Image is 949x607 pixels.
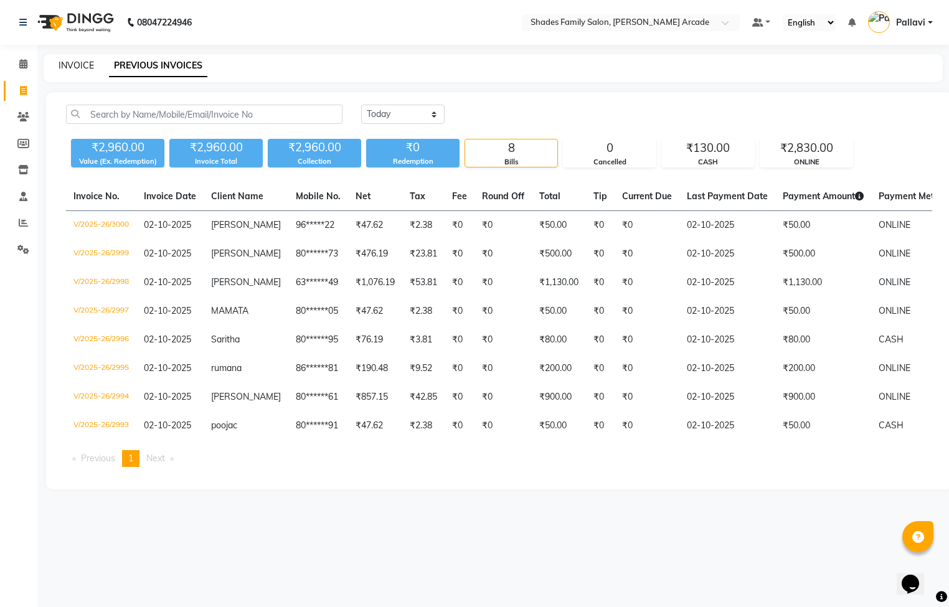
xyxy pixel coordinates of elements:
[211,420,233,431] span: pooja
[679,354,775,383] td: 02-10-2025
[445,383,474,412] td: ₹0
[775,240,871,268] td: ₹500.00
[775,354,871,383] td: ₹200.00
[268,156,361,167] div: Collection
[474,268,532,297] td: ₹0
[474,326,532,354] td: ₹0
[879,420,904,431] span: CASH
[482,191,524,202] span: Round Off
[66,105,342,124] input: Search by Name/Mobile/Email/Invoice No
[760,139,852,157] div: ₹2,830.00
[66,354,136,383] td: V/2025-26/2995
[66,240,136,268] td: V/2025-26/2999
[775,383,871,412] td: ₹900.00
[679,268,775,297] td: 02-10-2025
[66,268,136,297] td: V/2025-26/2998
[66,326,136,354] td: V/2025-26/2996
[356,191,371,202] span: Net
[662,139,754,157] div: ₹130.00
[445,354,474,383] td: ₹0
[348,326,402,354] td: ₹76.19
[465,139,557,157] div: 8
[144,334,191,345] span: 02-10-2025
[615,268,679,297] td: ₹0
[879,248,910,259] span: ONLINE
[532,240,586,268] td: ₹500.00
[615,211,679,240] td: ₹0
[679,240,775,268] td: 02-10-2025
[445,297,474,326] td: ₹0
[71,156,164,167] div: Value (Ex. Redemption)
[679,326,775,354] td: 02-10-2025
[775,326,871,354] td: ₹80.00
[66,450,932,467] nav: Pagination
[474,412,532,440] td: ₹0
[410,191,425,202] span: Tax
[564,139,656,157] div: 0
[348,211,402,240] td: ₹47.62
[445,268,474,297] td: ₹0
[66,412,136,440] td: V/2025-26/2993
[879,276,910,288] span: ONLINE
[32,5,117,40] img: logo
[402,326,445,354] td: ₹3.81
[532,211,586,240] td: ₹50.00
[539,191,560,202] span: Total
[775,268,871,297] td: ₹1,130.00
[879,219,910,230] span: ONLINE
[211,276,281,288] span: [PERSON_NAME]
[897,557,937,595] iframe: chat widget
[615,326,679,354] td: ₹0
[532,383,586,412] td: ₹900.00
[879,305,910,316] span: ONLINE
[211,248,281,259] span: [PERSON_NAME]
[128,453,133,464] span: 1
[402,240,445,268] td: ₹23.81
[586,211,615,240] td: ₹0
[144,305,191,316] span: 02-10-2025
[445,240,474,268] td: ₹0
[622,191,672,202] span: Current Due
[532,354,586,383] td: ₹200.00
[402,268,445,297] td: ₹53.81
[532,297,586,326] td: ₹50.00
[211,219,281,230] span: [PERSON_NAME]
[760,157,852,167] div: ONLINE
[586,412,615,440] td: ₹0
[402,354,445,383] td: ₹9.52
[402,211,445,240] td: ₹2.38
[474,383,532,412] td: ₹0
[868,11,890,33] img: Pallavi
[586,354,615,383] td: ₹0
[679,211,775,240] td: 02-10-2025
[775,297,871,326] td: ₹50.00
[445,211,474,240] td: ₹0
[146,453,165,464] span: Next
[144,391,191,402] span: 02-10-2025
[144,219,191,230] span: 02-10-2025
[474,297,532,326] td: ₹0
[532,268,586,297] td: ₹1,130.00
[687,191,768,202] span: Last Payment Date
[615,383,679,412] td: ₹0
[211,305,248,316] span: MAMATA
[879,391,910,402] span: ONLINE
[586,326,615,354] td: ₹0
[81,453,115,464] span: Previous
[109,55,207,77] a: PREVIOUS INVOICES
[474,211,532,240] td: ₹0
[71,139,164,156] div: ₹2,960.00
[348,383,402,412] td: ₹857.15
[211,334,240,345] span: Saritha
[211,362,242,374] span: rumana
[402,383,445,412] td: ₹42.85
[586,383,615,412] td: ₹0
[66,383,136,412] td: V/2025-26/2994
[66,297,136,326] td: V/2025-26/2997
[615,412,679,440] td: ₹0
[445,326,474,354] td: ₹0
[348,297,402,326] td: ₹47.62
[402,412,445,440] td: ₹2.38
[615,240,679,268] td: ₹0
[783,191,864,202] span: Payment Amount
